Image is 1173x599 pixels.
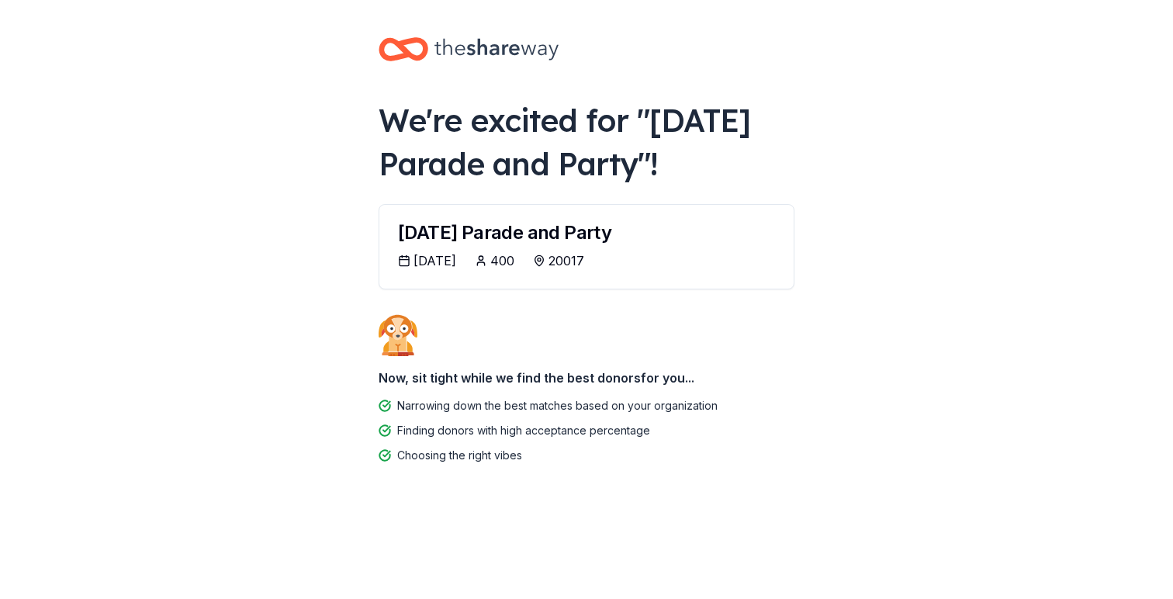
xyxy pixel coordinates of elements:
[548,251,584,270] div: 20017
[413,251,456,270] div: [DATE]
[379,362,794,393] div: Now, sit tight while we find the best donors for you...
[397,446,522,465] div: Choosing the right vibes
[379,99,794,185] div: We're excited for " [DATE] Parade and Party "!
[379,314,417,356] img: Dog waiting patiently
[397,421,650,440] div: Finding donors with high acceptance percentage
[398,223,775,242] div: [DATE] Parade and Party
[397,396,718,415] div: Narrowing down the best matches based on your organization
[490,251,514,270] div: 400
